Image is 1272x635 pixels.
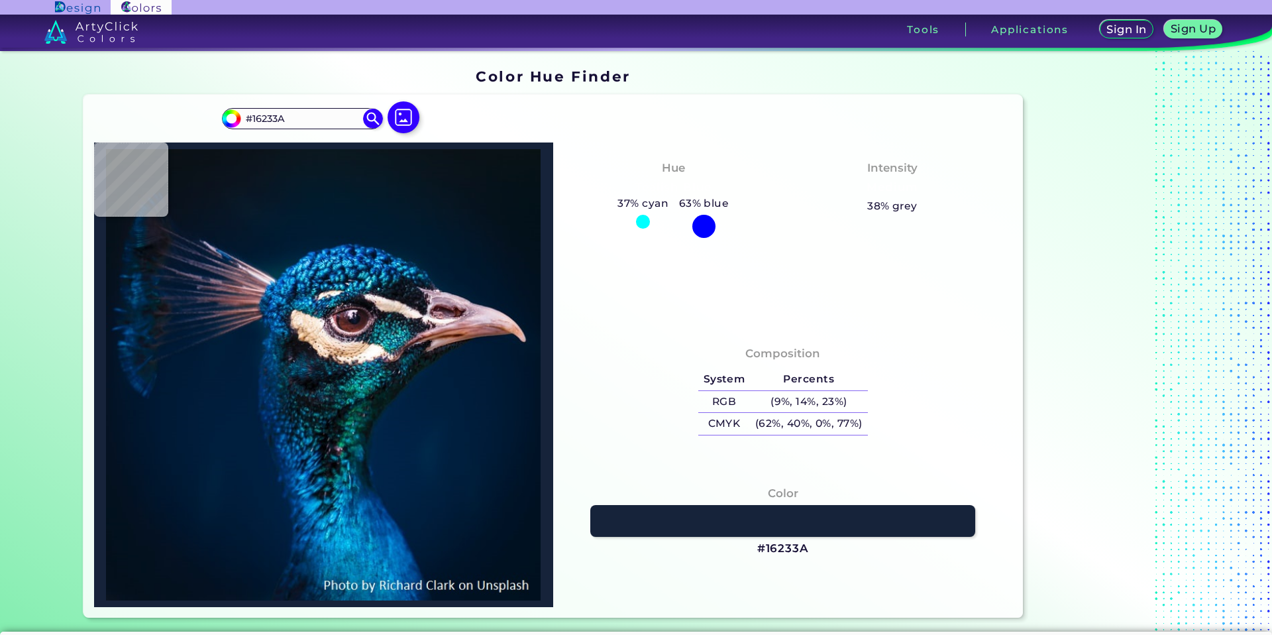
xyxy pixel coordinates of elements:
[44,20,138,44] img: logo_artyclick_colors_white.svg
[907,25,939,34] h3: Tools
[674,195,734,212] h5: 63% blue
[867,198,918,215] h5: 38% grey
[613,195,674,212] h5: 37% cyan
[1102,21,1151,38] a: Sign In
[861,180,924,196] h3: Medium
[745,344,820,363] h4: Composition
[991,25,1069,34] h3: Applications
[476,66,630,86] h1: Color Hue Finder
[750,369,867,390] h5: Percents
[101,149,547,601] img: img_pavlin.jpg
[630,180,717,196] h3: Tealish Blue
[1108,25,1144,34] h5: Sign In
[698,391,750,413] h5: RGB
[1028,64,1194,623] iframe: Advertisement
[55,1,99,14] img: ArtyClick Design logo
[363,109,383,129] img: icon search
[698,369,750,390] h5: System
[698,413,750,435] h5: CMYK
[757,541,809,557] h3: #16233A
[768,484,798,503] h4: Color
[750,391,867,413] h5: (9%, 14%, 23%)
[1167,21,1219,38] a: Sign Up
[240,109,364,127] input: type color..
[750,413,867,435] h5: (62%, 40%, 0%, 77%)
[867,158,918,178] h4: Intensity
[388,101,419,133] img: icon picture
[1173,24,1214,34] h5: Sign Up
[662,158,685,178] h4: Hue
